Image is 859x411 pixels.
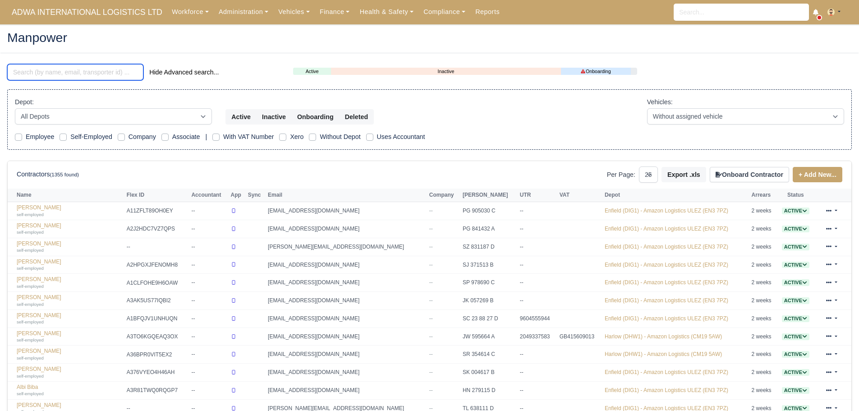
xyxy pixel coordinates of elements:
[17,384,122,397] a: Albi Biba self-employed
[674,4,809,21] input: Search...
[429,279,433,286] span: --
[418,3,470,21] a: Compliance
[661,167,706,182] button: Export .xls
[189,274,228,292] td: --
[189,220,228,238] td: --
[782,315,809,322] a: Active
[460,238,518,256] td: SZ 831187 D
[782,262,809,268] span: Active
[460,189,518,202] th: [PERSON_NAME]
[429,315,433,322] span: --
[749,189,777,202] th: Arrears
[782,226,809,232] a: Active
[605,333,722,340] a: Harlow (DHW1) - Amazon Logistics (CM19 5AW)
[518,220,557,238] td: --
[124,256,189,274] td: A2HPGXJFENOMH8
[189,202,228,220] td: --
[7,3,167,21] span: ADWA INTERNATIONAL LOGISTICS LTD
[460,202,518,220] td: PG 905030 C
[17,259,122,272] a: [PERSON_NAME] self-employed
[0,24,859,53] div: Manpower
[189,238,228,256] td: --
[124,364,189,382] td: A376VYEO4H46AH
[8,189,124,202] th: Name
[266,189,427,202] th: Email
[70,132,112,142] label: Self-Employed
[518,189,557,202] th: UTR
[561,68,631,75] a: Onboarding
[460,292,518,310] td: JK 057269 B
[605,297,728,304] a: Enfield (DIG1) - Amazon Logistics ULEZ (EN3 7PZ)
[167,3,214,21] a: Workforce
[429,244,433,250] span: --
[17,276,122,289] a: [PERSON_NAME] self-employed
[17,230,44,235] small: self-employed
[50,172,79,177] small: (1355 found)
[518,309,557,328] td: 9604555944
[749,292,777,310] td: 2 weeks
[17,294,122,307] a: [PERSON_NAME] self-employed
[229,189,246,202] th: App
[605,315,728,322] a: Enfield (DIG1) - Amazon Logistics ULEZ (EN3 7PZ)
[354,3,418,21] a: Health & Safety
[266,328,427,346] td: [EMAIL_ADDRESS][DOMAIN_NAME]
[518,256,557,274] td: --
[605,244,728,250] a: Enfield (DIG1) - Amazon Logistics ULEZ (EN3 7PZ)
[782,297,809,304] span: Active
[605,387,728,393] a: Enfield (DIG1) - Amazon Logistics ULEZ (EN3 7PZ)
[320,132,360,142] label: Without Depot
[214,3,273,21] a: Administration
[17,204,122,217] a: [PERSON_NAME] self-employed
[17,312,122,325] a: [PERSON_NAME] self-employed
[777,189,814,202] th: Status
[17,391,44,396] small: self-employed
[17,222,122,236] a: [PERSON_NAME] self-employed
[266,309,427,328] td: [EMAIL_ADDRESS][DOMAIN_NAME]
[793,167,842,182] a: + Add New...
[749,382,777,400] td: 2 weeks
[429,333,433,340] span: --
[749,202,777,220] td: 2 weeks
[266,256,427,274] td: [EMAIL_ADDRESS][DOMAIN_NAME]
[17,266,44,271] small: self-employed
[782,351,809,358] span: Active
[518,274,557,292] td: --
[124,220,189,238] td: A2J2HDC7VZ7QPS
[377,132,425,142] label: Uses Accountant
[749,364,777,382] td: 2 weeks
[607,170,635,180] label: Per Page:
[26,132,54,142] label: Employee
[266,292,427,310] td: [EMAIL_ADDRESS][DOMAIN_NAME]
[605,279,728,286] a: Enfield (DIG1) - Amazon Logistics ULEZ (EN3 7PZ)
[782,387,809,393] a: Active
[518,202,557,220] td: --
[429,387,433,393] span: --
[605,351,722,357] a: Harlow (DHW1) - Amazon Logistics (CM19 5AW)
[782,244,809,250] a: Active
[17,330,122,343] a: [PERSON_NAME] self-employed
[189,256,228,274] td: --
[782,279,809,286] a: Active
[17,171,79,178] h6: Contractors
[460,346,518,364] td: SR 354614 C
[290,132,303,142] label: Xero
[782,208,809,214] a: Active
[266,202,427,220] td: [EMAIL_ADDRESS][DOMAIN_NAME]
[749,274,777,292] td: 2 weeks
[518,328,557,346] td: 2049337583
[331,68,561,75] a: Inactive
[124,309,189,328] td: A1BFQJV1UNHUQN
[189,346,228,364] td: --
[124,382,189,400] td: A3R81TWQ0RQGP7
[782,387,809,394] span: Active
[710,167,789,182] button: Onboard Contractor
[315,3,355,21] a: Finance
[427,189,460,202] th: Company
[605,226,728,232] a: Enfield (DIG1) - Amazon Logistics ULEZ (EN3 7PZ)
[460,309,518,328] td: SC 23 88 27 D
[17,348,122,361] a: [PERSON_NAME] self-employed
